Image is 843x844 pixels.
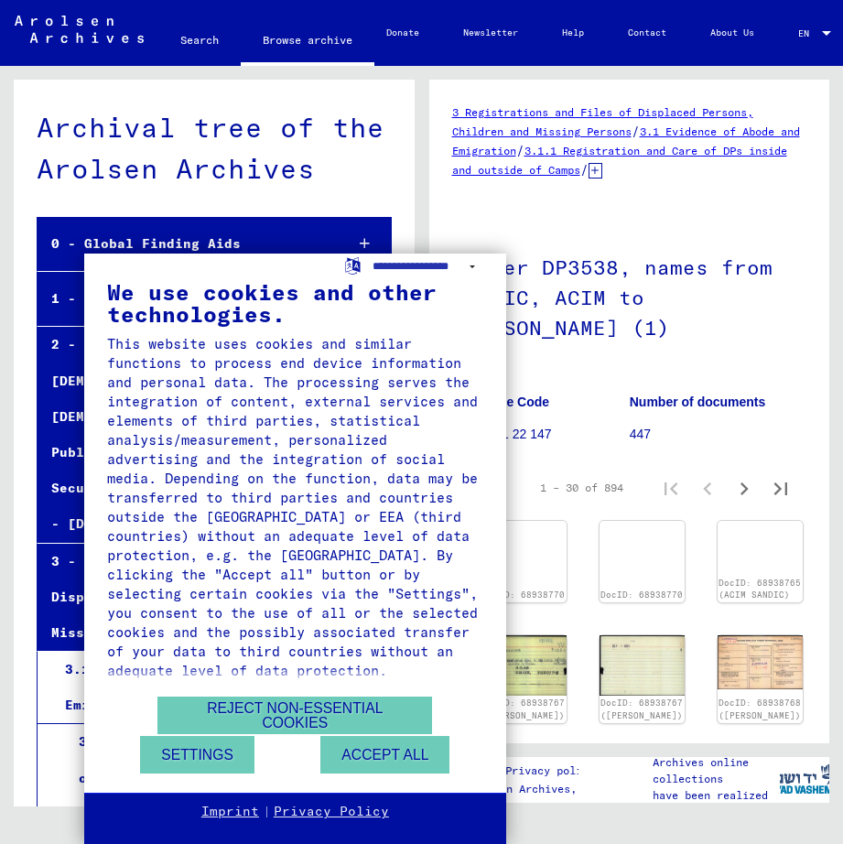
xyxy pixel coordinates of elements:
[274,803,389,821] a: Privacy Policy
[201,803,259,821] a: Imprint
[157,697,432,734] button: Reject non-essential cookies
[320,736,449,774] button: Accept all
[140,736,254,774] button: Settings
[107,334,483,680] div: This website uses cookies and similar functions to process end device information and personal da...
[107,281,483,325] div: We use cookies and other technologies.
